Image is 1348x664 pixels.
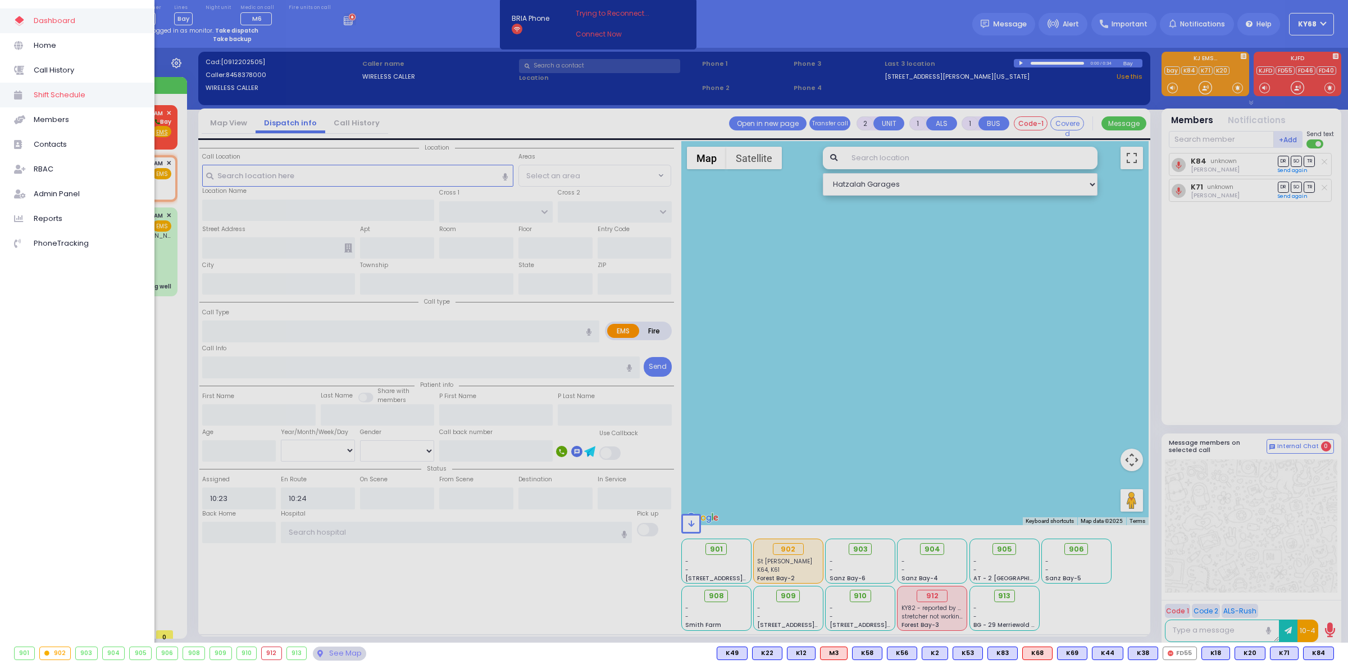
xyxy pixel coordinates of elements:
[1163,647,1197,660] div: FD55
[15,647,34,660] div: 901
[34,137,140,152] span: Contacts
[130,647,151,660] div: 905
[1128,647,1158,660] div: K38
[953,647,983,660] div: BLS
[1235,647,1265,660] div: K20
[1092,647,1123,660] div: K44
[987,647,1018,660] div: K83
[1092,647,1123,660] div: BLS
[1235,647,1265,660] div: BLS
[262,647,281,660] div: 912
[887,647,917,660] div: K56
[953,647,983,660] div: K53
[76,647,97,660] div: 903
[34,211,140,226] span: Reports
[1270,647,1299,660] div: BLS
[717,647,748,660] div: K49
[1057,647,1087,660] div: BLS
[852,647,882,660] div: K58
[1168,651,1173,656] img: red-radio-icon.svg
[717,647,748,660] div: BLS
[752,647,782,660] div: BLS
[820,647,848,660] div: M3
[787,647,816,660] div: K12
[34,112,140,127] span: Members
[210,647,231,660] div: 909
[183,647,204,660] div: 908
[922,647,948,660] div: K2
[1057,647,1087,660] div: K69
[1022,647,1053,660] div: ALS
[820,647,848,660] div: ALS
[987,647,1018,660] div: BLS
[313,647,366,661] div: See map
[157,647,178,660] div: 906
[787,647,816,660] div: BLS
[237,647,257,660] div: 910
[852,647,882,660] div: BLS
[1022,647,1053,660] div: K68
[287,647,307,660] div: 913
[34,63,140,78] span: Call History
[34,13,140,28] span: Dashboard
[1303,647,1334,660] div: BLS
[34,88,140,102] span: Shift Schedule
[1201,647,1230,660] div: BLS
[752,647,782,660] div: K22
[34,38,140,53] span: Home
[922,647,948,660] div: BLS
[34,187,140,201] span: Admin Panel
[1201,647,1230,660] div: K18
[1270,647,1299,660] div: K71
[1303,647,1334,660] div: K84
[1128,647,1158,660] div: BLS
[34,236,140,251] span: PhoneTracking
[34,162,140,177] span: RBAC
[103,647,125,660] div: 904
[887,647,917,660] div: BLS
[40,647,71,660] div: 902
